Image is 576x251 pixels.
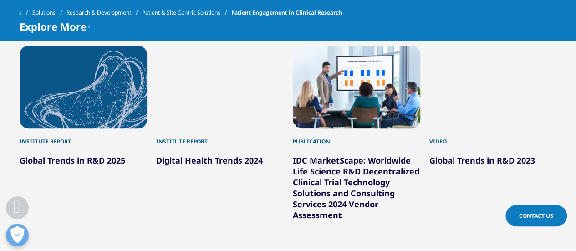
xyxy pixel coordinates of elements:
[142,5,231,21] a: Patient & Site Centric Solutions
[505,205,567,226] a: Contact Us
[293,128,420,146] div: Publication
[519,212,553,220] span: Contact Us
[20,46,147,220] div: 1 / 4
[32,5,66,21] a: Solutions
[293,46,420,220] div: 3 / 4
[231,5,342,21] span: Patient Engagement in Clinical Research
[429,155,535,166] a: Global Trends in R&D 2023
[156,128,284,146] div: Institute Report
[20,21,87,32] span: Explore More
[429,46,557,220] div: 4 / 4
[20,155,125,166] a: Global Trends in R&D 2025
[156,155,263,166] a: Digital Health Trends 2024
[293,155,419,220] a: IDC MarketScape: Worldwide Life Science R&D Decentralized Clinical Trial Technology Solutions and...
[66,5,142,21] a: Research & Development
[429,128,557,146] div: Video
[20,128,147,146] div: Institute Report
[6,224,29,246] button: Abrir preferencias
[156,46,284,220] div: 2 / 4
